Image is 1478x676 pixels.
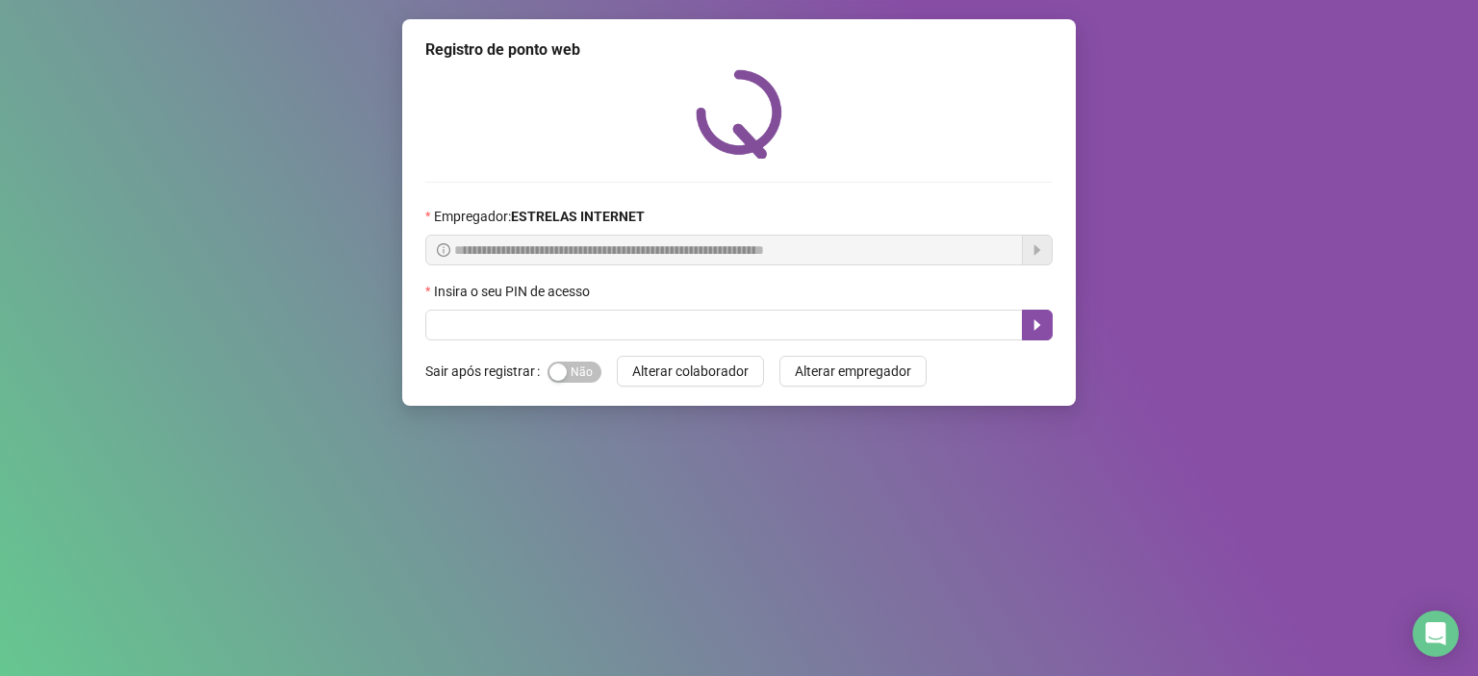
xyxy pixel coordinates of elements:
span: Alterar colaborador [632,361,749,382]
span: caret-right [1030,317,1045,333]
span: info-circle [437,243,450,257]
img: QRPoint [696,69,782,159]
strong: ESTRELAS INTERNET [511,209,645,224]
button: Alterar empregador [779,356,927,387]
div: Open Intercom Messenger [1413,611,1459,657]
span: Alterar empregador [795,361,911,382]
div: Registro de ponto web [425,38,1053,62]
button: Alterar colaborador [617,356,764,387]
span: Empregador : [434,206,645,227]
label: Insira o seu PIN de acesso [425,281,602,302]
label: Sair após registrar [425,356,548,387]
